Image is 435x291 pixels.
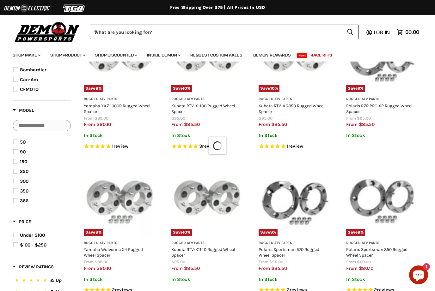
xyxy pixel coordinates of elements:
[112,143,128,149] span: 1 reviews
[13,219,31,224] span: Price
[271,265,287,271] span: $85.50
[171,229,192,236] span: Save %
[358,86,360,91] span: 9
[346,97,418,102] h3: Rugged ATV Parts
[346,164,418,236] a: Polaris Sportsman 850 Rugged Wheel SpacerSave8%
[90,25,358,39] form: Product
[84,122,95,127] span: from
[297,53,308,58] span: New!
[95,86,98,91] span: 8
[199,143,219,149] span: 3 reviews
[183,230,187,235] span: 10
[259,241,330,246] h3: Rugged ATV Parts
[84,164,156,236] a: Yamaha Wolverine X4 Rugged Wheel SpacerSave8%
[259,259,268,264] span: from
[394,27,422,37] a: $0.00
[13,219,31,227] button: Filter by Price
[259,164,330,236] img: Polaris Sportsman 570 Rugged Wheel Spacer
[84,133,156,138] p: In Stock
[171,277,243,282] p: In Stock
[171,97,243,102] h3: Rugged ATV Parts
[84,259,94,264] span: from
[184,265,200,271] span: $85.50
[113,143,128,149] span: review
[259,277,330,282] p: In Stock
[306,49,337,62] a: Race Kits
[20,242,46,248] span: $100 - $250
[171,133,243,138] p: In Stock
[359,122,375,127] span: $85.50
[95,116,108,121] span: $89.00
[259,116,273,121] span: $95.00
[359,265,373,271] span: $80.10
[183,86,187,91] span: 10
[288,143,303,149] span: review
[259,247,319,258] a: Polaris Sportsman 570 Rugged Wheel Spacer
[142,49,184,62] a: Inside Demon
[259,103,325,114] a: Kubota RTV-XG850 Rugged Wheel Spacer
[96,265,111,271] span: $80.10
[271,122,287,127] span: $85.50
[13,120,71,131] input: Search Options
[13,107,34,115] button: Filter by Model
[84,164,156,236] img: Yamaha Wolverine X4 Rugged Wheel Spacer
[20,232,45,238] span: Under $100
[186,49,247,62] a: Request Custom Axles
[357,259,371,264] span: $89.00
[96,122,111,127] span: $80.10
[270,86,275,91] span: 10
[259,143,330,150] span: Rated 5.0 out of 5 stars 1 reviews
[171,103,235,114] a: Kubota RTV-X1100 Rugged Wheel Spacer
[171,164,243,236] a: Kubota RTV-X1140 Rugged Wheel SpacerSave10%
[84,247,143,258] a: Yamaha Wolverine X4 Rugged Wheel Spacer
[346,277,418,282] p: In Stock
[346,116,356,121] span: from
[259,97,330,102] h3: Rugged ATV Parts
[259,265,270,271] span: from
[259,122,270,127] span: from
[84,241,156,246] h3: Rugged ATV Parts
[346,164,418,236] img: Polaris Sportsman 850 Rugged Wheel Spacer
[171,143,243,150] span: Rated 4.7 out of 5 stars 3 reviews
[84,97,156,102] h3: Rugged ATV Parts
[90,25,342,39] input: When autocomplete results are available use up and down arrows to review and enter to select
[20,178,28,184] span: 300
[84,85,103,92] span: Save %
[20,67,46,73] span: Bombardier
[342,25,358,39] button: Search
[20,188,28,194] span: 350
[13,264,54,272] button: Filter by Review Ratings
[346,103,413,114] a: Polaris RZR PRO XP Rugged Wheel Spacer
[346,85,365,92] span: Save %
[248,49,296,62] a: Demon Rewards
[84,277,156,282] p: In Stock
[50,277,62,283] span: & Up
[46,49,89,62] a: Shop Product
[287,143,303,149] span: 1 reviews
[20,198,28,204] span: 366
[346,247,407,258] a: Polaris Sportsman 850 Rugged Wheel Spacer
[8,46,418,62] ul: Main menu
[84,116,94,121] span: from
[346,265,358,271] span: from
[270,230,273,235] span: 9
[405,29,419,35] span: $0.00
[259,164,330,236] a: Polaris Sportsman 570 Rugged Wheel SpacerSave9%
[171,247,235,258] a: Kubota RTV-X1140 Rugged Wheel Spacer
[84,103,150,114] a: Yamaha YXZ 1000R Rugged Wheel Spacer
[51,2,98,14] img: TGB Logo 2
[13,276,70,286] button: 5 Stars.
[346,133,418,138] p: In Stock
[184,122,200,127] span: $85.50
[171,116,185,121] span: $95.00
[371,29,394,35] a: Log in
[13,264,54,270] span: Review Ratings
[20,139,26,145] span: 50
[259,229,278,236] span: Save %
[171,259,185,264] span: $95.00
[20,149,26,155] span: 90
[407,265,430,286] inbox-online-store-chat: Shopify online store chat
[171,241,243,246] h3: Rugged ATV Parts
[374,29,390,35] span: Log in
[171,164,243,236] img: Kubota RTV-X1140 Rugged Wheel Spacer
